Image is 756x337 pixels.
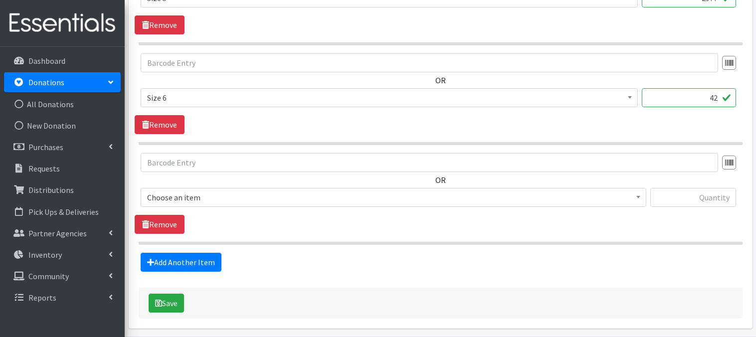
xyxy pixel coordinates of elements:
a: Purchases [4,137,121,157]
p: Inventory [28,250,62,260]
a: Inventory [4,245,121,265]
a: Requests [4,159,121,178]
p: Donations [28,77,64,87]
p: Community [28,271,69,281]
input: Barcode Entry [141,153,718,172]
p: Partner Agencies [28,228,87,238]
input: Barcode Entry [141,53,718,72]
input: Quantity [642,88,736,107]
input: Quantity [650,188,736,207]
p: Dashboard [28,56,65,66]
p: Requests [28,164,60,173]
p: Distributions [28,185,74,195]
a: Pick Ups & Deliveries [4,202,121,222]
a: Distributions [4,180,121,200]
label: OR [435,74,446,86]
span: Size 6 [147,91,631,105]
p: Reports [28,293,56,303]
p: Pick Ups & Deliveries [28,207,99,217]
a: Partner Agencies [4,223,121,243]
a: Dashboard [4,51,121,71]
a: Reports [4,288,121,308]
img: HumanEssentials [4,6,121,40]
a: All Donations [4,94,121,114]
a: Community [4,266,121,286]
span: Size 6 [141,88,638,107]
a: Donations [4,72,121,92]
p: Purchases [28,142,63,152]
button: Save [149,294,184,313]
span: Choose an item [147,190,640,204]
label: OR [435,174,446,186]
a: Add Another Item [141,253,221,272]
a: Remove [135,115,185,134]
a: Remove [135,15,185,34]
a: Remove [135,215,185,234]
a: New Donation [4,116,121,136]
span: Choose an item [141,188,646,207]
